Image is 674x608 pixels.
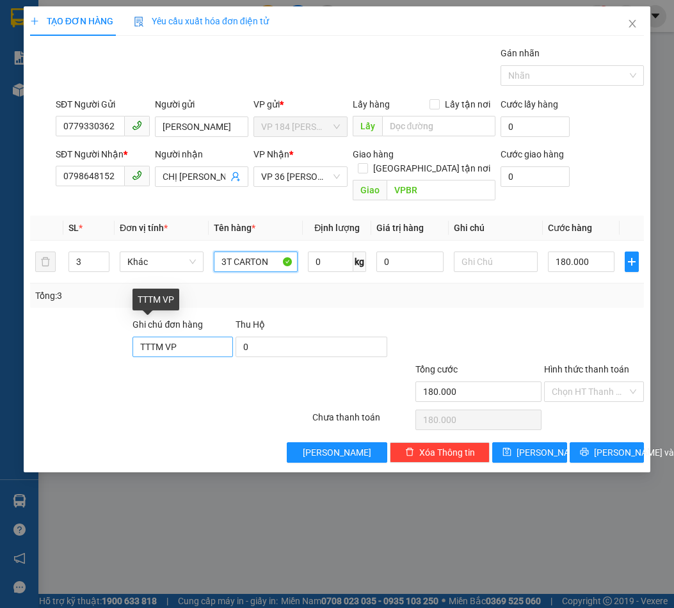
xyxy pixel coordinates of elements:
[155,97,249,111] div: Người gửi
[253,149,289,159] span: VP Nhận
[132,319,203,330] label: Ghi chú đơn hàng
[570,442,644,463] button: printer[PERSON_NAME] và In
[517,445,585,460] span: [PERSON_NAME]
[501,166,570,187] input: Cước giao hàng
[502,447,511,458] span: save
[120,223,168,233] span: Đơn vị tính
[449,216,543,241] th: Ghi chú
[405,447,414,458] span: delete
[132,337,233,357] input: Ghi chú đơn hàng
[376,252,443,272] input: 0
[353,180,387,200] span: Giao
[440,97,495,111] span: Lấy tận nơi
[625,252,639,272] button: plus
[353,99,390,109] span: Lấy hàng
[501,99,558,109] label: Cước lấy hàng
[30,17,39,26] span: plus
[155,147,249,161] div: Người nhận
[353,149,394,159] span: Giao hàng
[132,170,142,180] span: phone
[287,442,387,463] button: [PERSON_NAME]
[625,257,638,267] span: plus
[353,252,366,272] span: kg
[353,116,382,136] span: Lấy
[314,223,360,233] span: Định lượng
[376,223,424,233] span: Giá trị hàng
[127,252,196,271] span: Khác
[68,223,79,233] span: SL
[261,117,340,136] span: VP 184 Nguyễn Văn Trỗi - HCM
[56,97,150,111] div: SĐT Người Gửi
[492,442,566,463] button: save[PERSON_NAME]
[230,172,241,182] span: user-add
[390,442,490,463] button: deleteXóa Thông tin
[134,17,144,27] img: icon
[253,97,348,111] div: VP gửi
[132,289,179,310] div: TTTM VP
[261,167,340,186] span: VP 36 Lê Thành Duy - Bà Rịa
[454,252,538,272] input: Ghi Chú
[627,19,638,29] span: close
[35,252,56,272] button: delete
[387,180,496,200] input: Dọc đường
[30,16,113,26] span: TẠO ĐƠN HÀNG
[614,6,650,42] button: Close
[132,120,142,131] span: phone
[501,149,564,159] label: Cước giao hàng
[303,445,371,460] span: [PERSON_NAME]
[580,447,589,458] span: printer
[501,48,540,58] label: Gán nhãn
[415,364,458,374] span: Tổng cước
[368,161,495,175] span: [GEOGRAPHIC_DATA] tận nơi
[236,319,265,330] span: Thu Hộ
[382,116,496,136] input: Dọc đường
[134,16,269,26] span: Yêu cầu xuất hóa đơn điện tử
[56,147,150,161] div: SĐT Người Nhận
[214,223,255,233] span: Tên hàng
[311,410,414,433] div: Chưa thanh toán
[501,116,570,137] input: Cước lấy hàng
[35,289,262,303] div: Tổng: 3
[544,364,629,374] label: Hình thức thanh toán
[214,252,298,272] input: VD: Bàn, Ghế
[419,445,475,460] span: Xóa Thông tin
[548,223,592,233] span: Cước hàng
